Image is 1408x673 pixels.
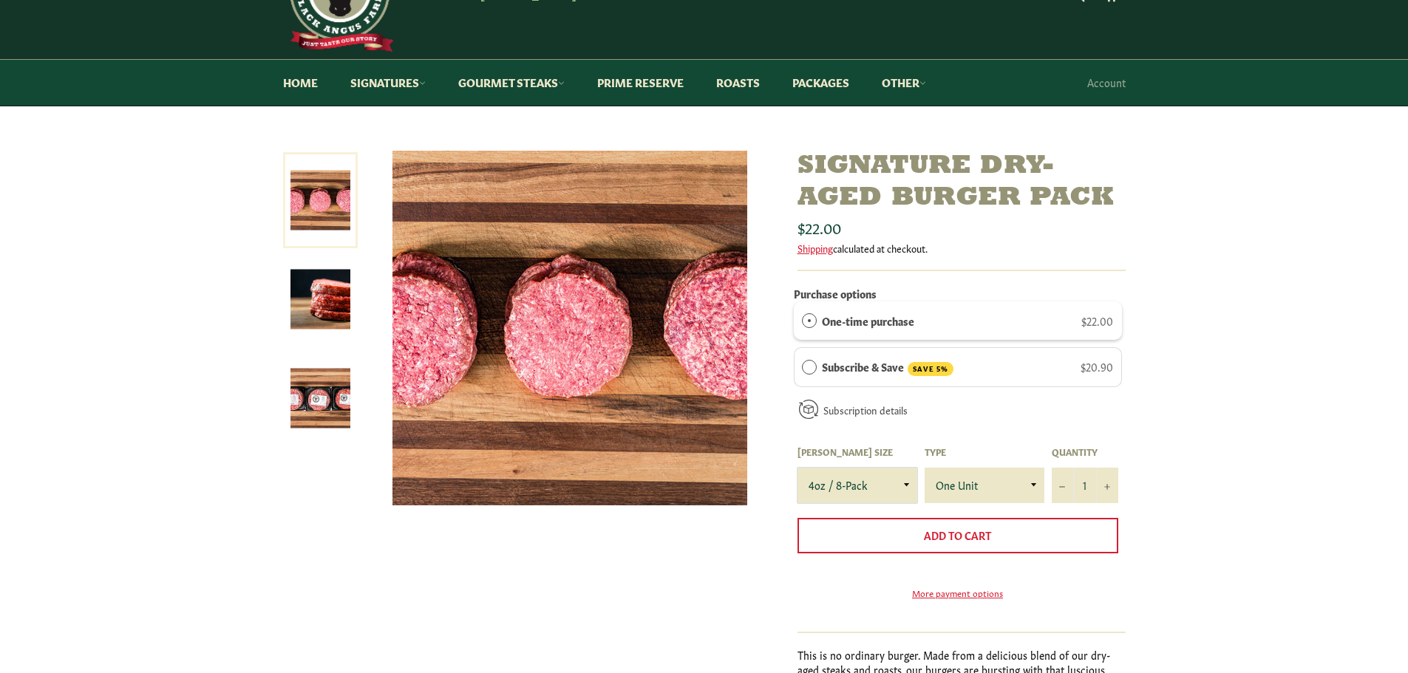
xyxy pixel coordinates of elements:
[797,518,1118,553] button: Add to Cart
[1052,468,1074,503] button: Reduce item quantity by one
[1052,445,1118,458] label: Quantity
[822,358,953,376] label: Subscribe & Save
[1081,313,1113,328] span: $22.00
[797,216,841,237] span: $22.00
[268,60,333,105] a: Home
[1096,468,1118,503] button: Increase item quantity by one
[290,369,350,428] img: Signature Dry-Aged Burger Pack
[392,151,747,505] img: Signature Dry-Aged Burger Pack
[794,286,877,301] label: Purchase options
[823,403,908,417] a: Subscription details
[336,60,441,105] a: Signatures
[924,527,991,542] span: Add to Cart
[797,242,1126,255] div: calculated at checkout.
[778,60,864,105] a: Packages
[701,60,775,105] a: Roasts
[1080,61,1133,104] a: Account
[443,60,579,105] a: Gourmet Steaks
[797,587,1118,599] a: More payment options
[802,358,817,375] div: Subscribe & Save
[1081,359,1113,374] span: $20.90
[908,362,953,376] span: SAVE 5%
[867,60,941,105] a: Other
[797,445,917,458] label: [PERSON_NAME] Size
[797,241,833,255] a: Shipping
[925,445,1044,458] label: Type
[290,270,350,329] img: Signature Dry-Aged Burger Pack
[822,312,914,329] label: One-time purchase
[802,312,817,329] div: One-time purchase
[582,60,698,105] a: Prime Reserve
[797,151,1126,214] h1: Signature Dry-Aged Burger Pack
